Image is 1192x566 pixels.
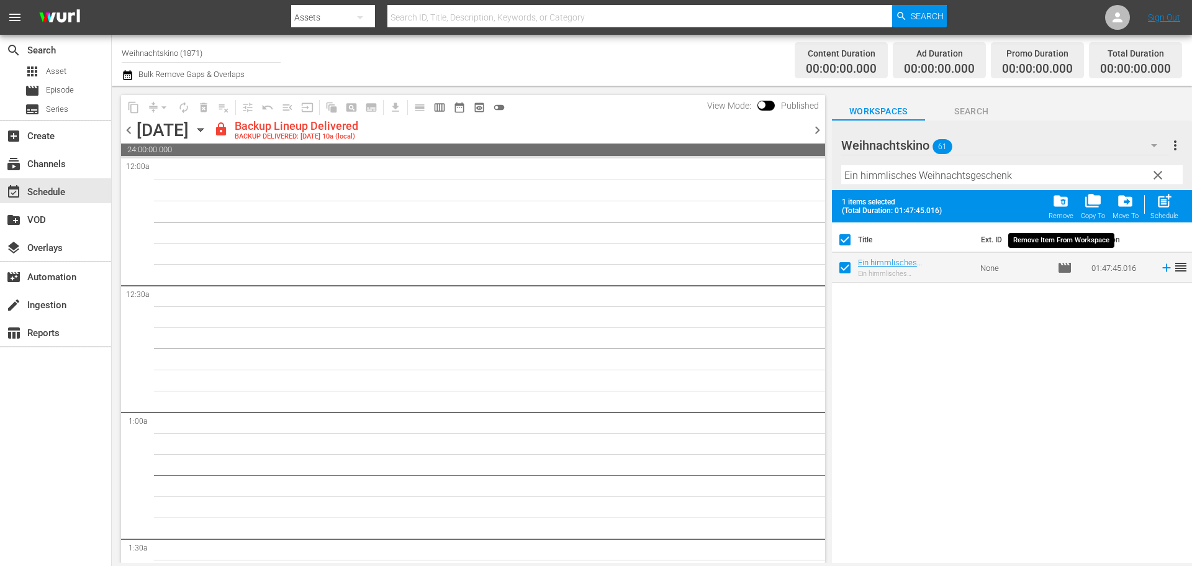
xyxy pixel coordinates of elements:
[1109,189,1142,224] button: Move To
[832,104,925,119] span: Workspaces
[6,326,21,340] span: Reports
[137,120,189,140] div: [DATE]
[1173,260,1188,275] span: reorder
[174,98,194,117] span: Loop Content
[1085,193,1101,209] span: folder_copy
[1084,222,1158,257] th: Duration
[1077,189,1109,224] span: Copy Item To Workspace
[858,222,974,257] th: Title
[1160,261,1173,275] svg: Add to Schedule
[1100,45,1171,62] div: Total Duration
[297,98,317,117] span: Update Metadata from Key Asset
[25,83,40,98] span: Episode
[1156,193,1173,209] span: post_add
[1113,212,1139,220] div: Move To
[6,129,21,144] span: Create
[1002,62,1073,76] span: 00:00:00.000
[911,5,944,27] span: Search
[806,62,877,76] span: 00:00:00.000
[1147,165,1167,185] button: clear
[904,62,975,76] span: 00:00:00.000
[30,3,89,32] img: ans4CAIJ8jUAAAAAAAAAAAAAAAAAAAAAAAAgQb4GAAAAAAAAAAAAAAAAAAAAAAAAJMjXAAAAAAAAAAAAAAAAAAAAAAAAgAT5G...
[489,98,509,117] span: 24 hours Lineup View is OFF
[975,253,1052,283] td: None
[493,101,505,114] span: toggle_off
[214,98,233,117] span: Clear Lineup
[6,240,21,255] span: Overlays
[1109,189,1142,224] span: Move Item To Workspace
[143,98,174,117] span: Remove Gaps & Overlaps
[1150,168,1165,183] span: clear
[449,98,469,117] span: Month Calendar View
[841,128,1169,163] div: Weihnachtskino
[6,157,21,171] span: Channels
[473,101,485,114] span: preview_outlined
[1168,130,1183,160] button: more_vert
[1086,253,1155,283] td: 01:47:45.016
[757,101,766,109] span: Toggle to switch from Published to Draft view.
[46,103,68,116] span: Series
[25,64,40,79] span: Asset
[858,258,934,276] a: Ein himmlisches Weihnachtsgeschenk
[1100,62,1171,76] span: 00:00:00.000
[258,98,278,117] span: Revert to Primary Episode
[430,98,449,117] span: Week Calendar View
[1057,260,1072,275] span: Episode
[25,102,40,117] span: Series
[235,133,358,141] div: BACKUP DELIVERED: [DATE] 10a (local)
[904,45,975,62] div: Ad Duration
[6,43,21,58] span: Search
[1002,45,1073,62] div: Promo Duration
[137,70,245,79] span: Bulk Remove Gaps & Overlaps
[858,270,970,278] div: Ein himmlisches Weihnachtsgeschenk
[1147,189,1182,224] span: Add to Schedule
[453,101,466,114] span: date_range_outlined
[381,95,405,119] span: Download as CSV
[1168,138,1183,153] span: more_vert
[892,5,947,27] button: Search
[233,95,258,119] span: Customize Events
[46,84,74,96] span: Episode
[194,98,214,117] span: Select an event to delete
[1052,193,1069,209] span: folder_delete
[842,198,947,206] span: 1 items selected
[1050,222,1084,257] th: Type
[1081,212,1105,220] div: Copy To
[121,122,137,138] span: chevron_left
[701,101,757,111] span: View Mode:
[121,144,825,156] span: 24:00:00.000
[214,122,228,137] span: lock
[278,98,297,117] span: Fill episodes with ad slates
[842,206,947,215] span: (Total Duration: 01:47:45.016)
[810,122,825,138] span: chevron_right
[1117,193,1134,209] span: drive_file_move
[1077,189,1109,224] button: Copy To
[124,98,143,117] span: Copy Lineup
[806,45,877,62] div: Content Duration
[317,95,341,119] span: Refresh All Search Blocks
[46,65,66,78] span: Asset
[235,119,358,133] div: Backup Lineup Delivered
[6,185,21,199] span: Schedule
[1045,189,1077,224] button: Remove
[433,101,446,114] span: calendar_view_week_outlined
[7,10,22,25] span: menu
[469,98,489,117] span: View Backup
[925,104,1018,119] span: Search
[6,212,21,227] span: VOD
[973,222,1049,257] th: Ext. ID
[6,298,21,313] span: Ingestion
[1148,12,1180,22] a: Sign Out
[6,270,21,285] span: Automation
[1147,189,1182,224] button: Schedule
[775,101,825,111] span: Published
[1150,212,1178,220] div: Schedule
[1049,212,1073,220] div: Remove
